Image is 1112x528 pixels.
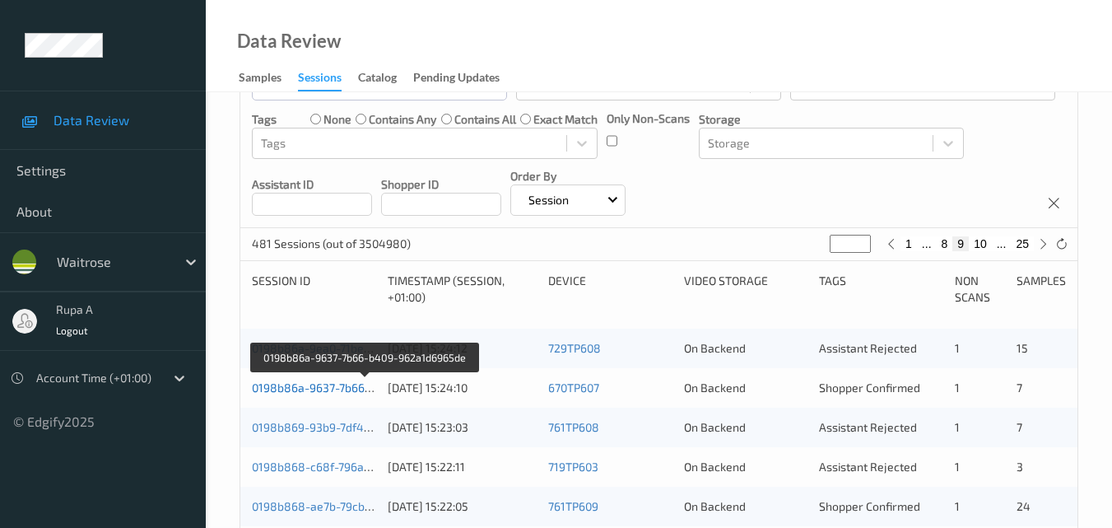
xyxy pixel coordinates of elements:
[252,176,372,193] p: Assistant ID
[533,111,598,128] label: exact match
[819,420,917,434] span: Assistant Rejected
[298,67,358,91] a: Sessions
[252,381,479,395] a: 0198b86a-9637-7b66-b409-962a1d6965de
[388,498,537,515] div: [DATE] 15:22:05
[684,419,808,436] div: On Backend
[548,381,599,395] a: 670TP607
[388,419,537,436] div: [DATE] 15:23:03
[684,340,808,357] div: On Backend
[510,168,626,185] p: Order By
[548,499,598,513] a: 761TP609
[548,341,601,355] a: 729TP608
[252,236,411,252] p: 481 Sessions (out of 3504980)
[684,273,808,306] div: Video Storage
[388,273,537,306] div: Timestamp (Session, +01:00)
[819,341,917,355] span: Assistant Rejected
[819,381,920,395] span: Shopper Confirmed
[252,111,277,128] p: Tags
[992,236,1012,251] button: ...
[252,460,479,474] a: 0198b868-c68f-796a-b005-65b3585143de
[252,273,376,306] div: Session ID
[237,33,341,49] div: Data Review
[900,236,917,251] button: 1
[1011,236,1034,251] button: 25
[955,499,960,513] span: 1
[239,69,281,90] div: Samples
[955,460,960,474] span: 1
[239,67,298,90] a: Samples
[1017,273,1066,306] div: Samples
[969,236,992,251] button: 10
[684,498,808,515] div: On Backend
[684,459,808,475] div: On Backend
[819,460,917,474] span: Assistant Rejected
[952,236,969,251] button: 9
[388,459,537,475] div: [DATE] 15:22:11
[323,111,351,128] label: none
[454,111,516,128] label: contains all
[819,273,943,306] div: Tags
[252,341,472,355] a: 0198b86a-9ea0-71be-9c64-48f49e707f5f
[607,110,690,127] p: Only Non-Scans
[1017,420,1022,434] span: 7
[381,176,501,193] p: Shopper ID
[252,499,477,513] a: 0198b868-ae7b-79cb-8611-4a4274ed955f
[369,111,436,128] label: contains any
[937,236,953,251] button: 8
[1017,460,1023,474] span: 3
[1017,499,1031,513] span: 24
[917,236,937,251] button: ...
[684,380,808,396] div: On Backend
[548,420,599,434] a: 761TP608
[413,69,500,90] div: Pending Updates
[955,381,960,395] span: 1
[955,420,960,434] span: 1
[388,380,537,396] div: [DATE] 15:24:10
[413,67,516,90] a: Pending Updates
[1017,341,1028,355] span: 15
[548,273,672,306] div: Device
[819,499,920,513] span: Shopper Confirmed
[523,192,575,208] p: Session
[358,69,397,90] div: Catalog
[1017,381,1022,395] span: 7
[955,341,960,355] span: 1
[388,340,537,357] div: [DATE] 15:24:12
[548,460,598,474] a: 719TP603
[955,273,1004,306] div: Non Scans
[298,69,342,91] div: Sessions
[699,111,964,128] p: Storage
[358,67,413,90] a: Catalog
[252,420,473,434] a: 0198b869-93b9-7df4-9317-b2b96b2fac9b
